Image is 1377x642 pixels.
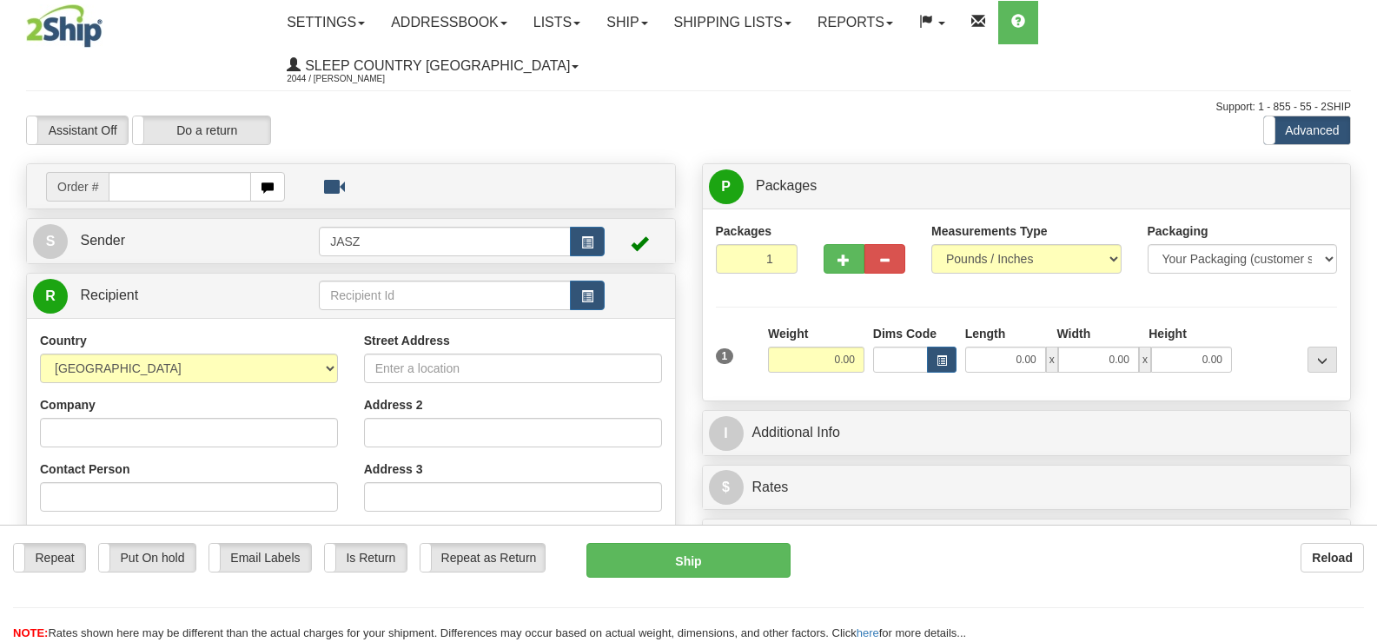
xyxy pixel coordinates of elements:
[1148,222,1208,240] label: Packaging
[80,288,138,302] span: Recipient
[80,233,125,248] span: Sender
[319,227,571,256] input: Sender Id
[274,44,592,88] a: Sleep Country [GEOGRAPHIC_DATA] 2044 / [PERSON_NAME]
[133,116,270,144] label: Do a return
[40,460,129,478] label: Contact Person
[716,222,772,240] label: Packages
[33,278,288,314] a: R Recipient
[33,223,319,259] a: S Sender
[46,172,109,202] span: Order #
[709,470,744,505] span: $
[873,325,937,342] label: Dims Code
[364,396,423,414] label: Address 2
[26,100,1351,115] div: Support: 1 - 855 - 55 - 2SHIP
[857,626,879,639] a: here
[209,544,311,572] label: Email Labels
[287,70,417,88] span: 2044 / [PERSON_NAME]
[325,544,407,572] label: Is Return
[709,470,1345,506] a: $Rates
[378,1,520,44] a: Addressbook
[1337,232,1375,409] iframe: chat widget
[931,222,1048,240] label: Measurements Type
[756,178,817,193] span: Packages
[1056,325,1090,342] label: Width
[709,416,744,451] span: I
[14,544,85,572] label: Repeat
[26,4,103,48] img: logo2044.jpg
[301,58,570,73] span: Sleep Country [GEOGRAPHIC_DATA]
[804,1,906,44] a: Reports
[768,325,808,342] label: Weight
[40,396,96,414] label: Company
[13,626,48,639] span: NOTE:
[1307,347,1337,373] div: ...
[716,348,734,364] span: 1
[661,1,804,44] a: Shipping lists
[274,1,378,44] a: Settings
[1139,347,1151,373] span: x
[709,524,1345,559] a: OShipment Options
[1301,543,1364,573] button: Reload
[1312,551,1353,565] b: Reload
[27,116,128,144] label: Assistant Off
[40,332,87,349] label: Country
[709,169,744,204] span: P
[319,281,571,310] input: Recipient Id
[99,544,195,572] label: Put On hold
[33,279,68,314] span: R
[1264,116,1350,144] label: Advanced
[33,224,68,259] span: S
[1149,325,1187,342] label: Height
[364,460,423,478] label: Address 3
[364,354,662,383] input: Enter a location
[586,543,790,578] button: Ship
[364,332,450,349] label: Street Address
[709,169,1345,204] a: P Packages
[1046,347,1058,373] span: x
[965,325,1006,342] label: Length
[593,1,660,44] a: Ship
[520,1,593,44] a: Lists
[709,415,1345,451] a: IAdditional Info
[420,544,545,572] label: Repeat as Return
